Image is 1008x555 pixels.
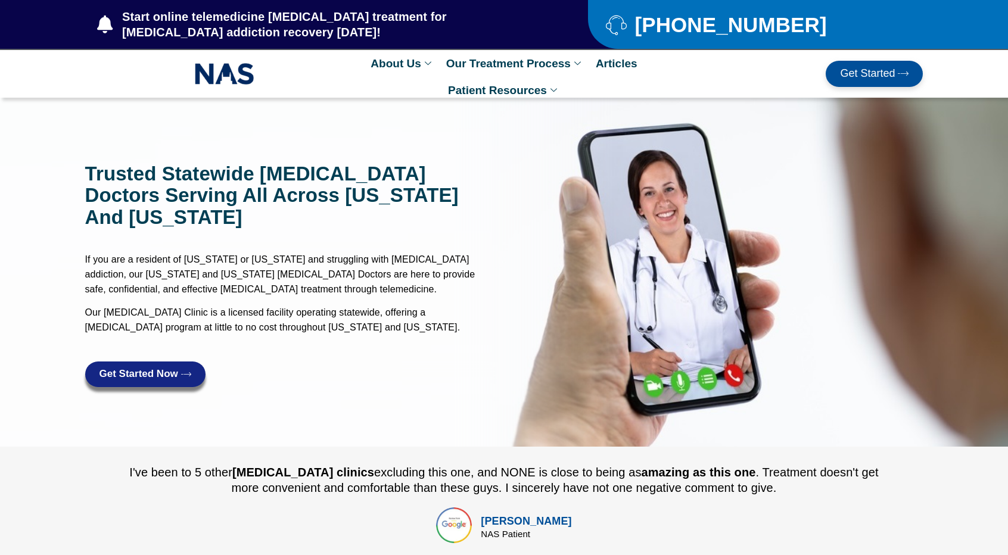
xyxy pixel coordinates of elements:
h1: Trusted Statewide [MEDICAL_DATA] doctors serving all across [US_STATE] and [US_STATE] [85,163,499,228]
a: Patient Resources [442,77,566,104]
span: Get Started [840,68,895,80]
b: amazing as this one [642,466,756,479]
p: Our [MEDICAL_DATA] Clinic is a licensed facility operating statewide, offering a [MEDICAL_DATA] p... [85,305,499,335]
img: top rated online suboxone treatment for opioid addiction treatment in tennessee and texas [436,507,472,543]
span: [PHONE_NUMBER] [631,17,826,32]
a: Get Started Now [85,361,206,387]
span: Get Started Now [99,369,178,380]
a: [PHONE_NUMBER] [606,14,894,35]
div: [PERSON_NAME] [481,513,571,529]
div: NAS Patient [481,529,571,538]
a: Get Started [826,61,923,87]
a: Our Treatment Process [440,50,590,77]
a: Start online telemedicine [MEDICAL_DATA] treatment for [MEDICAL_DATA] addiction recovery [DATE]! [97,9,540,40]
div: I've been to 5 other excluding this one, and NONE is close to being as . Treatment doesn't get mo... [127,464,882,495]
a: About Us [365,50,440,77]
img: NAS_email_signature-removebg-preview.png [195,60,254,88]
b: [MEDICAL_DATA] clinics [232,466,374,479]
span: Start online telemedicine [MEDICAL_DATA] treatment for [MEDICAL_DATA] addiction recovery [DATE]! [119,9,540,40]
a: Articles [590,50,643,77]
p: If you are a resident of [US_STATE] or [US_STATE] and struggling with [MEDICAL_DATA] addiction, o... [85,252,499,297]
